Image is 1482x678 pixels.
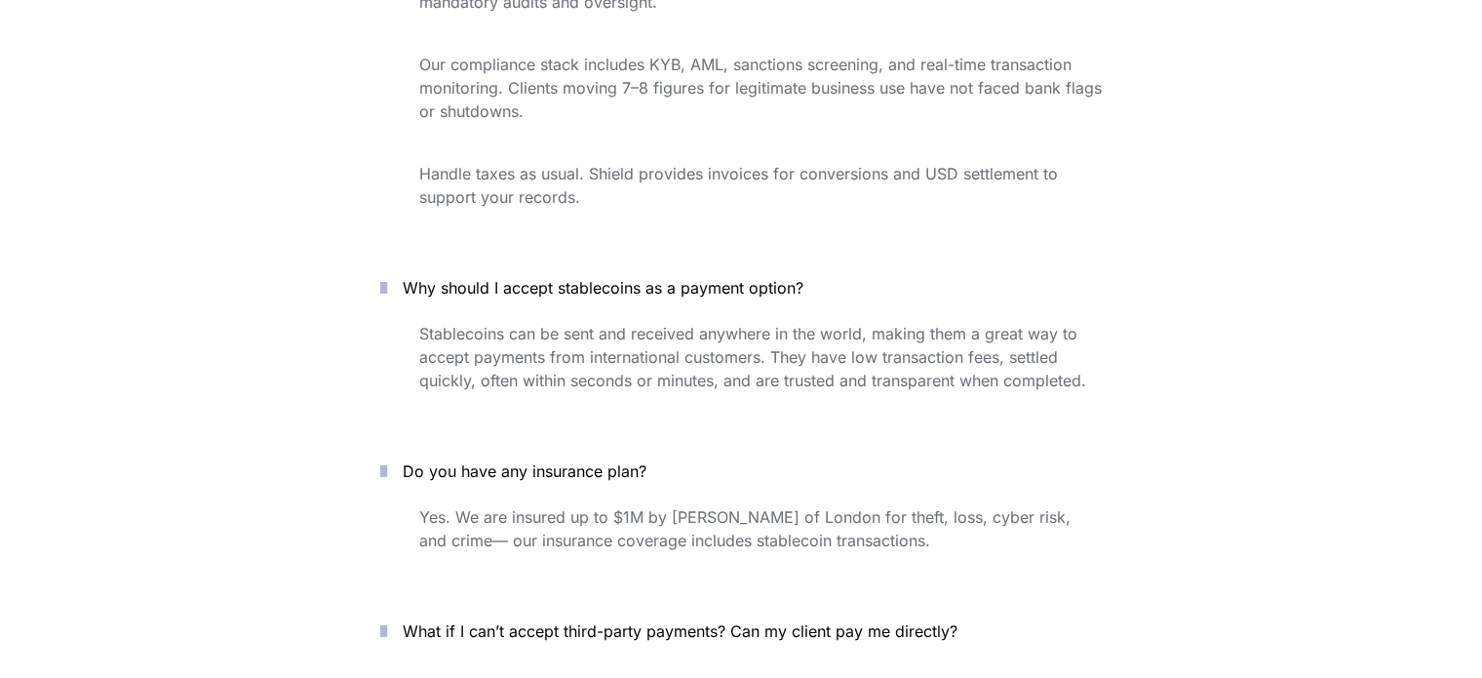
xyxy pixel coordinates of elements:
[351,501,1131,585] div: Do you have any insurance plan?
[351,441,1131,501] button: Do you have any insurance plan?
[403,461,646,481] span: Do you have any insurance plan?
[351,258,1131,318] button: Why should I accept stablecoins as a payment option?
[403,278,803,298] span: Why should I accept stablecoins as a payment option?
[419,507,1075,550] span: Yes. We are insured up to $1M by [PERSON_NAME] of London for theft, loss, cyber risk, and crime— ...
[419,55,1107,121] span: Our compliance stack includes KYB, AML, sanctions screening, and real-time transaction monitoring...
[351,601,1131,661] button: What if I can’t accept third-party payments? Can my client pay me directly?
[419,164,1063,207] span: Handle taxes as usual. Shield provides invoices for conversions and USD settlement to support you...
[351,318,1131,425] div: Why should I accept stablecoins as a payment option?
[403,621,957,641] span: What if I can’t accept third-party payments? Can my client pay me directly?
[419,324,1086,390] span: Stablecoins can be sent and received anywhere in the world, making them a great way to accept pay...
